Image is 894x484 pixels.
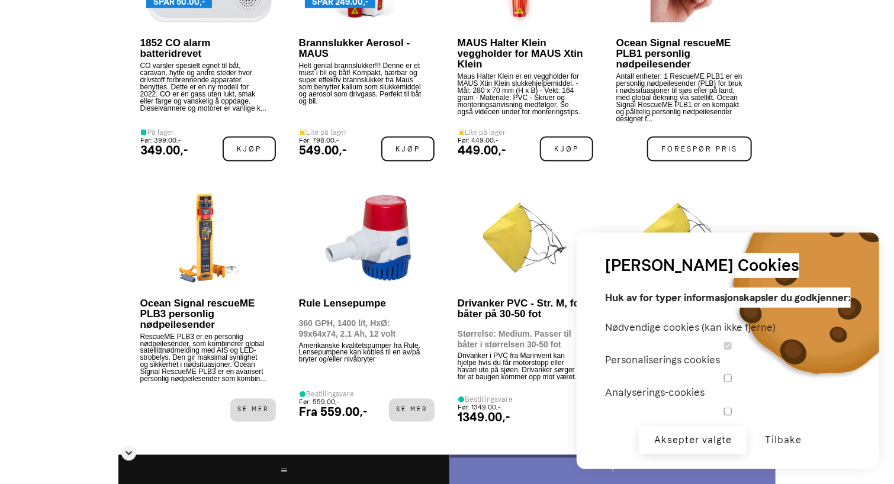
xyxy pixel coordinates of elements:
[639,426,747,454] button: Aksepter valgte
[179,194,239,283] img: 1021932_03_XL.jpg
[299,62,426,129] p: Helt genial brannslukker!!! Denne er et must i bil og båt! Kompakt, bærbar og super effektiv bran...
[121,446,136,460] div: Skjul sidetall
[458,38,585,70] p: MAUS Halter Klein veggholder for MAUS Xtin Klein
[299,144,347,156] div: 549.00,-
[293,175,443,430] a: Rule Lensepumpe 360 GPH, 1400 l/t, HxØ: 99x64x74, 2,1 Ah, 12 volt Amerikanske kvalitetspumper fra...
[605,382,851,402] label: Analyserings-cookies
[299,391,367,398] div: Bestillingsvare
[140,144,188,156] div: 349.00,-
[299,298,426,309] p: Rule Lensepumpe
[616,73,744,129] p: Antall enheter: 1 RescueME PLB1 er en personlig nødpeilesender (PLB) for bruk i nødssituasjoner t...
[140,137,181,144] small: Før: 399.00,-
[458,298,585,320] p: Drivanker PVC - Str. M, for båter på 30-50 fot
[299,406,367,418] div: Fra 559.00,-
[223,137,276,162] span: Kjøp
[458,404,500,412] small: Før: 1349.00,-
[389,399,435,422] span: Se mer
[299,318,426,339] p: 360 GPH, 1400 l/t, HxØ: 99x64x74, 2,1 Ah, 12 volt
[140,129,188,136] div: På lager
[299,129,347,136] div: Lite på lager
[449,454,776,484] div: 1
[458,73,585,129] p: Maus Halter Klein er en veggholder for MAUS Xtin Klein slukkehjelpemiddel. - Mål: 280 x 70 mm (H ...
[299,38,426,59] p: Brannslukker Aerosol - MAUS
[458,137,498,144] small: Før: 449.00,-
[616,38,744,70] p: Ocean Signal rescueME PLB1 personlig nødpeilesender
[610,175,760,430] a: Drivanker PVC - Str.: L, for båter over 50 fot Størrelse: Large. Passer til båter på 50 fot og op...
[458,396,513,404] div: Bestillingsvare
[381,137,435,162] span: Kjøp
[140,62,268,129] p: CO varsler spesielt egnet til båt, caravan, hytte og andre steder hvor drivstoff forbrennende app...
[134,175,284,430] a: Ocean Signal rescueME PLB3 personlig nødpeilesender RescueME PLB3 er en personlig nødpeilesender,...
[452,175,602,430] a: Drivanker PVC - Str. M, for båter på 30-50 fot Størrelse: Medium. Passer til båter i størrelsen 3...
[299,342,426,391] p: Amerikanske kvalitetspumper fra Rule. Lensepumpene kan kobles til en av/på bryter og/eller nivåbr...
[750,426,817,454] button: Tilbake
[605,350,851,370] label: Personaliserings cookies
[140,298,268,330] p: Ocean Signal rescueME PLB3 personlig nødpeilesender
[605,288,851,308] p: Huk av for typer informasjonskapsler du godkjenner:
[458,353,585,396] p: Drivanker i PVC fra Marinvent kan hjelpe hvis du får motorstopp eller havari ute på sjøen. Drivan...
[458,129,506,136] div: Lite på lager
[641,194,729,283] img: H1028110_XL.jpg
[605,317,851,337] label: Nødvendige cookies (kan ikke fjerne)
[647,137,752,162] span: Forespør pris
[299,399,339,406] small: Før: 559.00,-
[140,38,268,59] p: 1852 CO alarm batteridrevet
[540,137,593,162] span: Kjøp
[482,194,571,283] img: H1028110_XL.jpg
[299,137,339,144] small: Før: 798.00,-
[458,328,585,350] p: Størrelse: Medium. Passer til båter i størrelsen 30-50 fot
[230,399,276,422] span: Se mer
[605,253,799,278] h3: [PERSON_NAME] Cookies
[140,333,268,391] p: RescueME PLB3 er en personlig nødpeilesender, som kombinerer global satellittnødmelding med AIS o...
[323,194,412,283] img: Rulelensepumpe.jpg
[458,412,513,424] div: 1349.00,-
[458,144,506,156] div: 449.00,-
